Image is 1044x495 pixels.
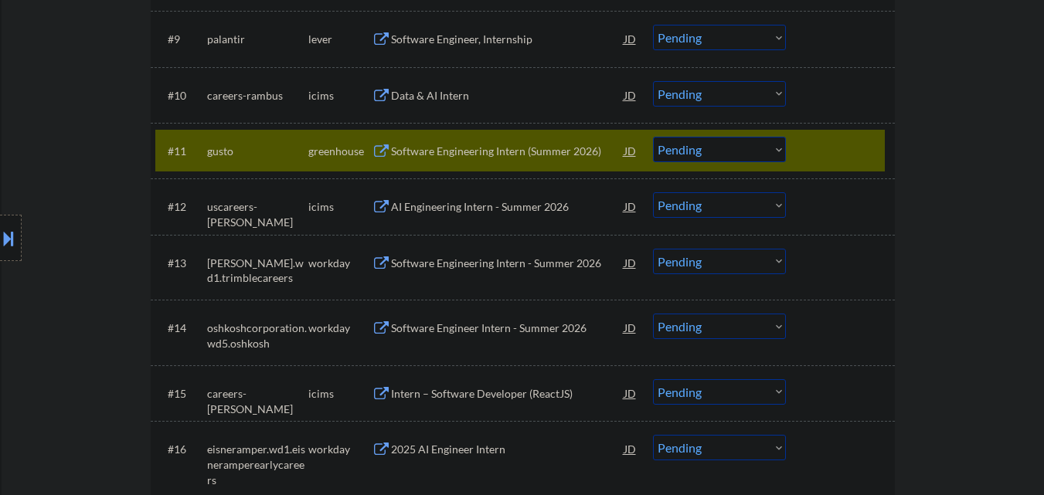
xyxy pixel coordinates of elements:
div: icims [308,199,372,215]
div: lever [308,32,372,47]
div: icims [308,386,372,402]
div: JD [623,25,638,53]
div: Data & AI Intern [391,88,624,103]
div: workday [308,256,372,271]
div: careers-[PERSON_NAME] [207,386,308,416]
div: #9 [168,32,195,47]
div: 2025 AI Engineer Intern [391,442,624,457]
div: Software Engineer, Internship [391,32,624,47]
div: #16 [168,442,195,457]
div: icims [308,88,372,103]
div: JD [623,314,638,341]
div: workday [308,442,372,457]
div: JD [623,81,638,109]
div: #15 [168,386,195,402]
div: #10 [168,88,195,103]
div: Software Engineering Intern - Summer 2026 [391,256,624,271]
div: palantir [207,32,308,47]
div: JD [623,435,638,463]
div: greenhouse [308,144,372,159]
div: workday [308,320,372,336]
div: JD [623,379,638,407]
div: JD [623,249,638,276]
div: Intern – Software Developer (ReactJS) [391,386,624,402]
div: JD [623,192,638,220]
div: Software Engineer Intern - Summer 2026 [391,320,624,336]
div: Software Engineering Intern (Summer 2026) [391,144,624,159]
div: AI Engineering Intern - Summer 2026 [391,199,624,215]
div: eisneramper.wd1.eisneramperearlycareers [207,442,308,487]
div: JD [623,137,638,164]
div: careers-rambus [207,88,308,103]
